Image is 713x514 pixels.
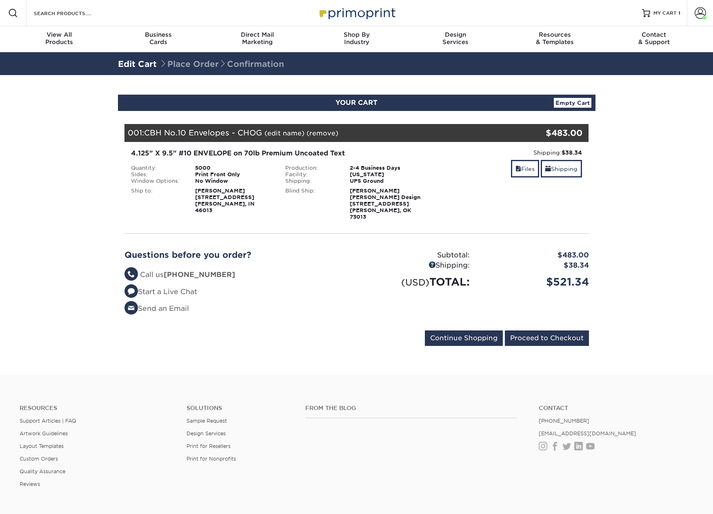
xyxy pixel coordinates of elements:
[124,270,351,280] li: Call us
[562,149,582,156] strong: $38.34
[357,260,476,271] div: Shipping:
[125,165,189,171] div: Quantity:
[425,330,503,346] input: Continue Shopping
[279,188,344,220] div: Blind Ship:
[20,405,174,412] h4: Resources
[10,31,109,38] span: View All
[307,31,406,38] span: Shop By
[539,418,589,424] a: [PHONE_NUMBER]
[20,481,40,487] a: Reviews
[20,443,64,449] a: Layout Templates
[279,178,344,184] div: Shipping:
[125,178,189,184] div: Window Options:
[264,129,304,137] a: (edit name)
[10,31,109,46] div: Products
[505,31,604,38] span: Resources
[109,26,208,52] a: BusinessCards
[20,418,76,424] a: Support Articles | FAQ
[109,31,208,46] div: Cards
[357,250,476,261] div: Subtotal:
[511,127,583,139] div: $483.00
[124,304,189,312] a: Send an Email
[305,405,517,412] h4: From the Blog
[406,31,505,38] span: Design
[164,270,235,279] strong: [PHONE_NUMBER]
[406,26,505,52] a: DesignServices
[539,430,636,436] a: [EMAIL_ADDRESS][DOMAIN_NAME]
[124,288,197,296] a: Start a Live Chat
[678,10,680,16] span: 1
[187,430,226,436] a: Design Services
[189,178,279,184] div: No Window
[344,178,434,184] div: UPS Ground
[344,171,434,178] div: [US_STATE]
[189,171,279,178] div: Print Front Only
[124,250,351,260] h2: Questions before you order?
[541,160,582,177] a: Shipping
[476,274,595,290] div: $521.34
[515,166,521,172] span: files
[505,26,604,52] a: Resources& Templates
[118,59,157,69] a: Edit Cart
[109,31,208,38] span: Business
[350,188,420,220] strong: [PERSON_NAME] [PERSON_NAME] Design [STREET_ADDRESS] [PERSON_NAME], OK 73013
[20,430,68,436] a: Artwork Guidelines
[195,188,255,213] strong: [PERSON_NAME] [STREET_ADDRESS] [PERSON_NAME], IN 46013
[307,26,406,52] a: Shop ByIndustry
[187,418,227,424] a: Sample Request
[33,8,113,18] input: SEARCH PRODUCTS.....
[20,468,65,474] a: Quality Assurance
[208,26,307,52] a: Direct MailMarketing
[344,165,434,171] div: 2-4 Business Days
[144,128,262,137] span: CBH No.10 Envelopes - CHOG
[604,31,704,46] div: & Support
[307,31,406,46] div: Industry
[476,250,595,261] div: $483.00
[440,148,582,157] div: Shipping:
[187,456,236,462] a: Print for Nonprofits
[187,443,231,449] a: Print for Resellers
[554,98,591,108] a: Empty Cart
[279,171,344,178] div: Facility:
[335,99,378,106] span: YOUR CART
[125,171,189,178] div: Sides:
[505,330,589,346] input: Proceed to Checkout
[357,274,476,290] div: TOTAL:
[653,10,677,17] span: MY CART
[511,160,539,177] a: Files
[406,31,505,46] div: Services
[316,4,398,22] img: Primoprint
[187,405,293,412] h4: Solutions
[208,31,307,46] div: Marketing
[505,31,604,46] div: & Templates
[279,165,344,171] div: Production:
[159,59,284,69] span: Place Order Confirmation
[208,31,307,38] span: Direct Mail
[307,129,338,137] a: (remove)
[539,405,693,412] a: Contact
[131,148,428,158] div: 4.125" X 9.5" #10 ENVELOPE on 70lb Premium Uncoated Text
[10,26,109,52] a: View AllProducts
[189,165,279,171] div: 5000
[125,188,189,214] div: Ship to:
[476,260,595,271] div: $38.34
[124,124,511,142] div: 001:
[604,26,704,52] a: Contact& Support
[545,166,551,172] span: shipping
[20,456,58,462] a: Custom Orders
[604,31,704,38] span: Contact
[401,277,429,288] small: (USD)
